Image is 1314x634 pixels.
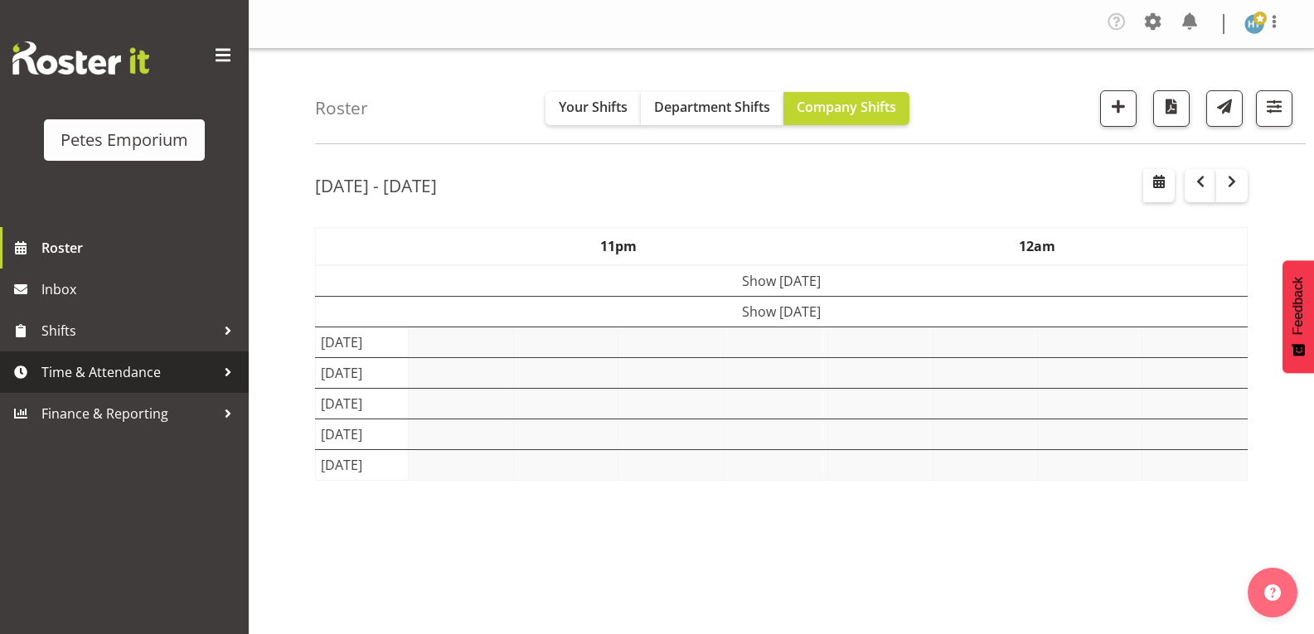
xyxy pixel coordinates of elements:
[316,358,409,389] td: [DATE]
[316,450,409,481] td: [DATE]
[654,98,770,116] span: Department Shifts
[559,98,628,116] span: Your Shifts
[409,228,828,266] th: 11pm
[316,389,409,419] td: [DATE]
[1291,277,1306,335] span: Feedback
[41,318,216,343] span: Shifts
[1282,260,1314,373] button: Feedback - Show survey
[1153,90,1190,127] button: Download a PDF of the roster according to the set date range.
[1244,14,1264,34] img: helena-tomlin701.jpg
[1256,90,1292,127] button: Filter Shifts
[1206,90,1243,127] button: Send a list of all shifts for the selected filtered period to all rostered employees.
[315,175,437,196] h2: [DATE] - [DATE]
[1100,90,1137,127] button: Add a new shift
[797,98,896,116] span: Company Shifts
[1264,584,1281,601] img: help-xxl-2.png
[316,419,409,450] td: [DATE]
[315,99,368,118] h4: Roster
[1143,169,1175,202] button: Select a specific date within the roster.
[783,92,909,125] button: Company Shifts
[641,92,783,125] button: Department Shifts
[316,327,409,358] td: [DATE]
[41,277,240,302] span: Inbox
[61,128,188,152] div: Petes Emporium
[41,360,216,385] span: Time & Attendance
[316,265,1248,297] td: Show [DATE]
[41,235,240,260] span: Roster
[828,228,1248,266] th: 12am
[12,41,149,75] img: Rosterit website logo
[41,401,216,426] span: Finance & Reporting
[545,92,641,125] button: Your Shifts
[316,297,1248,327] td: Show [DATE]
